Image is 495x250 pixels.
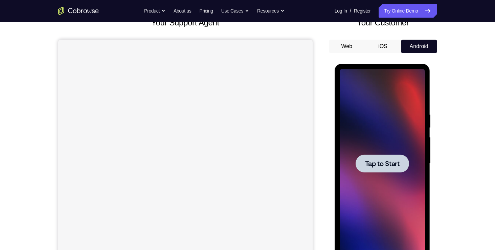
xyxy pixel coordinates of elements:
[221,4,249,18] button: Use Cases
[21,91,74,109] button: Tap to Start
[58,7,99,15] a: Go to the home page
[350,7,351,15] span: /
[401,40,437,53] button: Android
[329,40,365,53] button: Web
[199,4,213,18] a: Pricing
[144,4,165,18] button: Product
[329,17,437,29] h2: Your Customer
[58,17,313,29] h2: Your Support Agent
[365,40,401,53] button: iOS
[174,4,191,18] a: About us
[379,4,437,18] a: Try Online Demo
[354,4,370,18] a: Register
[30,97,65,103] span: Tap to Start
[335,4,347,18] a: Log In
[257,4,285,18] button: Resources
